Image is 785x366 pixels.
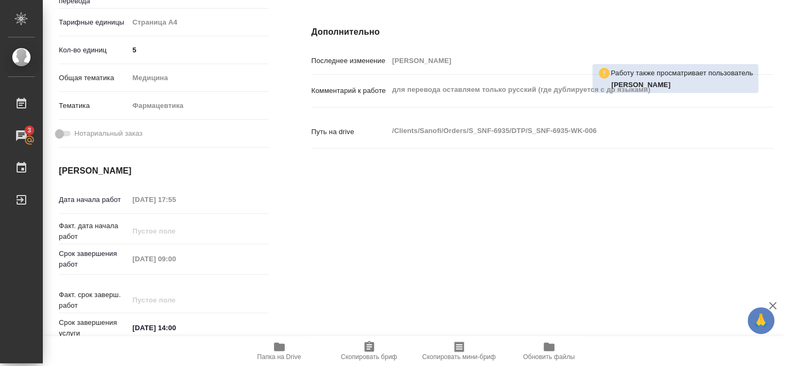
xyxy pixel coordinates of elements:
input: Пустое поле [129,192,223,207]
a: 3 [3,122,40,149]
div: Медицина [129,69,269,87]
p: Общая тематика [59,73,129,83]
span: Скопировать мини-бриф [422,353,496,361]
p: Путь на drive [311,127,388,137]
input: ✎ Введи что-нибудь [129,42,269,58]
p: Работу также просматривает пользователь [611,68,753,79]
p: Кол-во единиц [59,45,129,56]
span: Нотариальный заказ [74,128,142,139]
p: Тематика [59,100,129,111]
button: Папка на Drive [234,336,324,366]
input: Пустое поле [129,251,223,267]
p: Дата начала работ [59,194,129,205]
p: Срок завершения услуги [59,317,129,339]
p: Срок завершения работ [59,248,129,270]
button: Скопировать бриф [324,336,414,366]
textarea: /Clients/Sanofi/Orders/S_SNF-6935/DTP/S_SNF-6935-WK-006 [388,122,735,140]
div: Фармацевтика [129,97,269,115]
h4: Дополнительно [311,26,773,38]
textarea: для перевода оставляем только русский (где дублируется с др языками) [388,81,735,99]
p: Последнее изменение [311,56,388,66]
p: Факт. срок заверш. работ [59,290,129,311]
p: Комментарий к работе [311,85,388,96]
p: Тарифные единицы [59,17,129,28]
span: Скопировать бриф [341,353,397,361]
input: ✎ Введи что-нибудь [129,320,223,336]
input: Пустое поле [129,223,223,239]
button: Обновить файлы [504,336,594,366]
span: 3 [21,125,37,136]
button: Скопировать мини-бриф [414,336,504,366]
div: Страница А4 [129,13,269,32]
span: Папка на Drive [257,353,301,361]
input: Пустое поле [129,292,223,308]
button: 🙏 [748,307,774,334]
span: Обновить файлы [523,353,575,361]
h4: [PERSON_NAME] [59,165,269,177]
input: Пустое поле [388,53,735,68]
p: Факт. дата начала работ [59,221,129,242]
span: 🙏 [752,309,770,332]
